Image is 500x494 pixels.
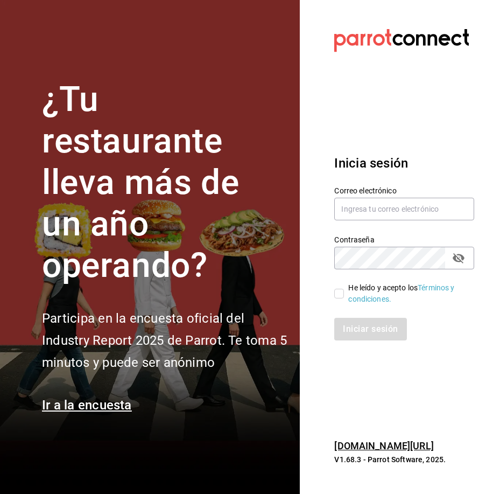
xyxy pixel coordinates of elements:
[334,154,474,173] h3: Inicia sesión
[42,79,287,286] h1: ¿Tu restaurante lleva más de un año operando?
[449,249,468,267] button: passwordField
[42,398,132,413] a: Ir a la encuesta
[334,236,474,243] label: Contraseña
[334,440,433,451] a: [DOMAIN_NAME][URL]
[42,308,287,373] h2: Participa en la encuesta oficial del Industry Report 2025 de Parrot. Te toma 5 minutos y puede se...
[334,454,474,465] p: V1.68.3 - Parrot Software, 2025.
[334,198,474,220] input: Ingresa tu correo electrónico
[334,187,474,194] label: Correo electrónico
[348,282,466,305] div: He leído y acepto los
